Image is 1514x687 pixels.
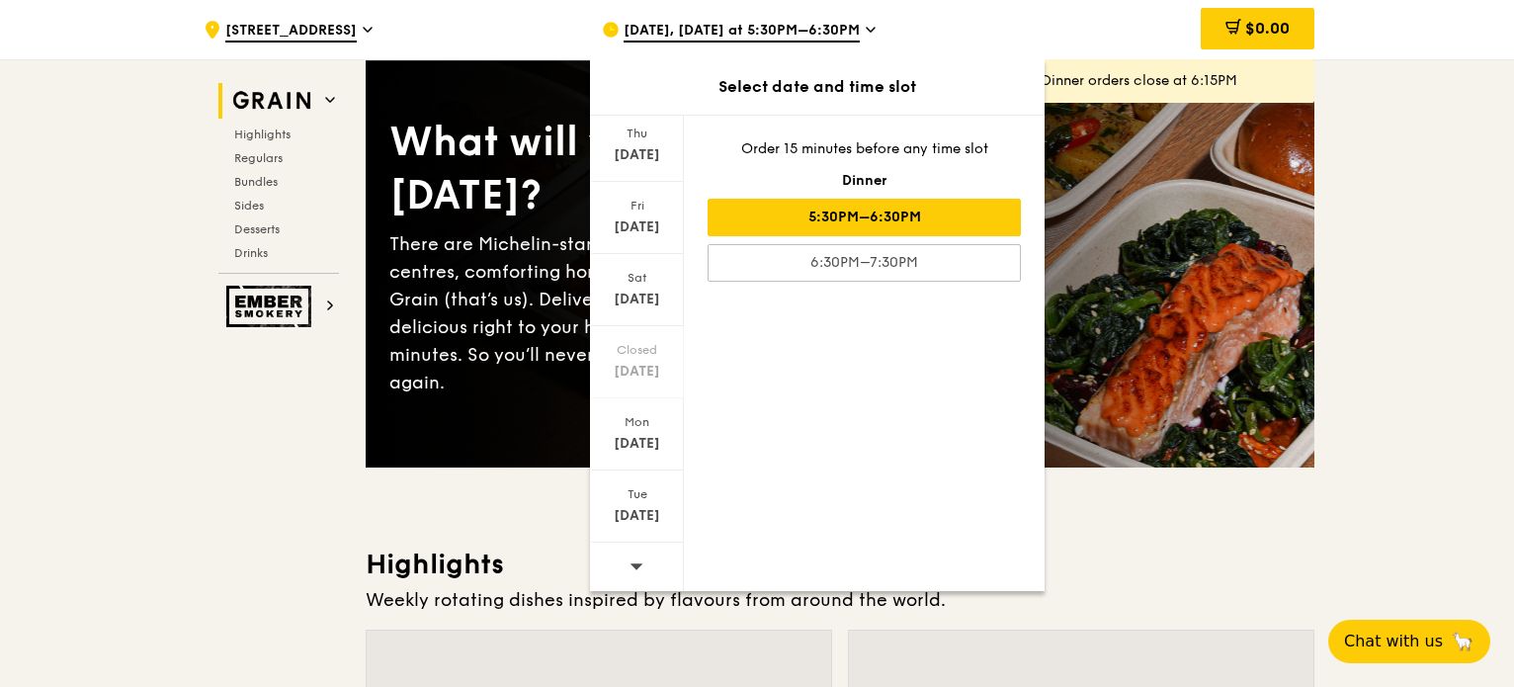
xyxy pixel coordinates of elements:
div: 6:30PM–7:30PM [708,244,1021,282]
h3: Highlights [366,547,1314,582]
div: Weekly rotating dishes inspired by flavours from around the world. [366,586,1314,614]
div: 5:30PM–6:30PM [708,199,1021,236]
div: [DATE] [593,290,681,309]
div: Mon [593,414,681,430]
div: [DATE] [593,362,681,382]
div: Closed [593,342,681,358]
span: Desserts [234,222,280,236]
div: Dinner [708,171,1021,191]
div: Dinner orders close at 6:15PM [1042,71,1299,91]
span: [DATE], [DATE] at 5:30PM–6:30PM [624,21,860,43]
span: Bundles [234,175,278,189]
span: Highlights [234,128,291,141]
div: Thu [593,126,681,141]
div: There are Michelin-star restaurants, hawker centres, comforting home-cooked classics… and Grain (... [389,230,840,396]
span: 🦙 [1451,630,1474,653]
div: Sat [593,270,681,286]
span: $0.00 [1245,19,1290,38]
span: Drinks [234,246,268,260]
div: [DATE] [593,434,681,454]
span: Sides [234,199,264,213]
img: Grain web logo [226,83,317,119]
div: Tue [593,486,681,502]
img: Ember Smokery web logo [226,286,317,327]
div: [DATE] [593,506,681,526]
div: Order 15 minutes before any time slot [708,139,1021,159]
div: [DATE] [593,217,681,237]
div: [DATE] [593,145,681,165]
button: Chat with us🦙 [1328,620,1490,663]
div: Select date and time slot [590,75,1045,99]
span: Chat with us [1344,630,1443,653]
div: What will you eat [DATE]? [389,116,840,222]
div: Fri [593,198,681,214]
span: [STREET_ADDRESS] [225,21,357,43]
span: Regulars [234,151,283,165]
